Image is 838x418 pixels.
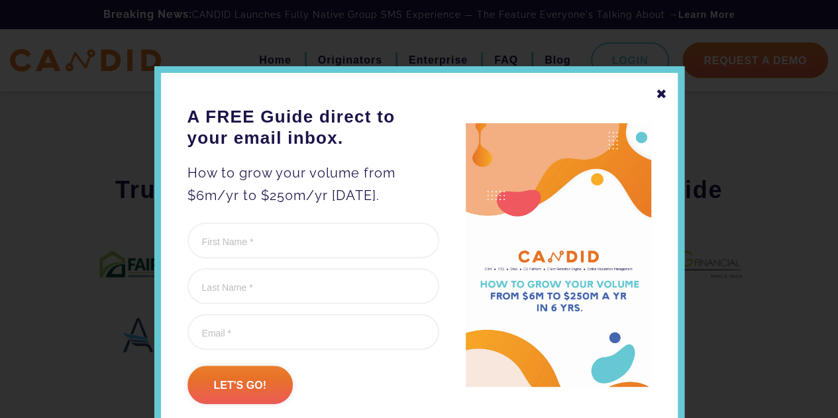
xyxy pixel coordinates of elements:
p: How to grow your volume from $6m/yr to $250m/yr [DATE]. [187,162,439,207]
img: A FREE Guide direct to your email inbox. [466,123,651,388]
input: Last Name * [187,268,439,304]
div: ✖ [656,83,668,105]
h3: A FREE Guide direct to your email inbox. [187,106,439,148]
input: Email * [187,314,439,350]
input: Let's go! [187,366,293,404]
input: First Name * [187,223,439,258]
